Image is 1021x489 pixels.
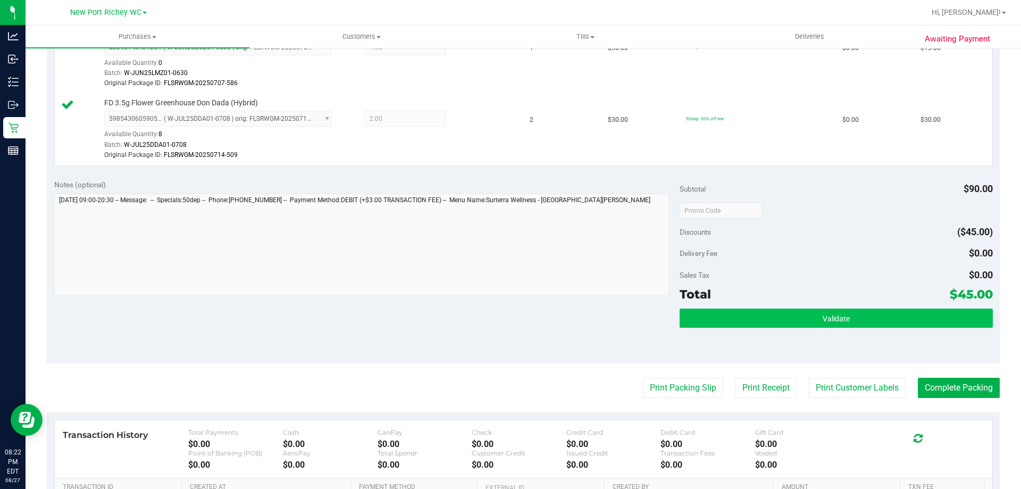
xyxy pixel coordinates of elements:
span: Original Package ID: [104,151,162,159]
span: Hi, [PERSON_NAME]! [932,8,1001,16]
div: $0.00 [188,439,283,449]
div: Customer Credit [472,449,566,457]
p: 08/27 [5,476,21,484]
div: AeroPay [283,449,378,457]
span: $45.00 [950,287,993,302]
span: 2 [530,115,533,125]
a: Deliveries [698,26,922,48]
button: Print Packing Slip [643,378,723,398]
span: 50dep: 50% off line [686,116,724,121]
span: Tills [474,32,697,42]
inline-svg: Retail [8,122,19,133]
a: Tills [473,26,697,48]
span: FD 3.5g Flower Greenhouse Don Dada (Hybrid) [104,98,258,108]
div: $0.00 [566,439,661,449]
div: Available Quantity: [104,55,344,76]
span: FLSRWGM-20250707-586 [164,79,238,87]
span: $0.00 [969,247,993,259]
span: Deliveries [781,32,839,42]
span: W-JUL25DDA01-0708 [124,141,187,148]
span: Awaiting Payment [925,33,990,45]
inline-svg: Inventory [8,77,19,87]
span: New Port Richey WC [70,8,141,17]
inline-svg: Reports [8,145,19,156]
div: Check [472,428,566,436]
div: $0.00 [566,460,661,470]
div: $0.00 [755,439,850,449]
span: Delivery Fee [680,249,717,258]
span: Notes (optional) [54,180,106,189]
a: Customers [249,26,473,48]
div: Total Payments [188,428,283,436]
span: Subtotal [680,185,706,193]
span: $0.00 [842,115,859,125]
span: Batch: [104,69,122,77]
span: 8 [158,130,162,138]
span: Purchases [26,32,249,42]
div: $0.00 [472,460,566,470]
iframe: Resource center [11,404,43,436]
div: $0.00 [660,460,755,470]
span: ($45.00) [957,226,993,237]
div: $0.00 [660,439,755,449]
div: Transaction Fees [660,449,755,457]
span: Original Package ID: [104,79,162,87]
span: Discounts [680,222,711,242]
input: Promo Code [680,203,762,219]
span: FLSRWGM-20250714-509 [164,151,238,159]
button: Complete Packing [918,378,1000,398]
button: Validate [680,309,992,328]
inline-svg: Analytics [8,31,19,42]
span: W-JUN25LMZ01-0630 [124,69,188,77]
inline-svg: Outbound [8,100,19,110]
span: $0.00 [969,269,993,280]
div: Issued Credit [566,449,661,457]
button: Print Receipt [735,378,797,398]
div: $0.00 [755,460,850,470]
span: 0 [158,59,162,67]
div: $0.00 [472,439,566,449]
div: $0.00 [283,439,378,449]
span: $30.00 [608,115,628,125]
button: Print Customer Labels [809,378,906,398]
div: Voided [755,449,850,457]
a: Purchases [26,26,249,48]
div: Total Spendr [378,449,472,457]
span: Sales Tax [680,271,709,279]
inline-svg: Inbound [8,54,19,64]
span: Validate [823,314,850,323]
div: Point of Banking (POB) [188,449,283,457]
div: Gift Card [755,428,850,436]
div: $0.00 [283,460,378,470]
div: Debit Card [660,428,755,436]
div: $0.00 [188,460,283,470]
div: $0.00 [378,439,472,449]
span: Customers [250,32,473,42]
div: $0.00 [378,460,472,470]
div: Available Quantity: [104,127,344,147]
p: 08:22 PM EDT [5,447,21,476]
div: Credit Card [566,428,661,436]
span: $90.00 [964,183,993,194]
span: Batch: [104,141,122,148]
span: $30.00 [920,115,941,125]
div: CanPay [378,428,472,436]
div: Cash [283,428,378,436]
span: Total [680,287,711,302]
